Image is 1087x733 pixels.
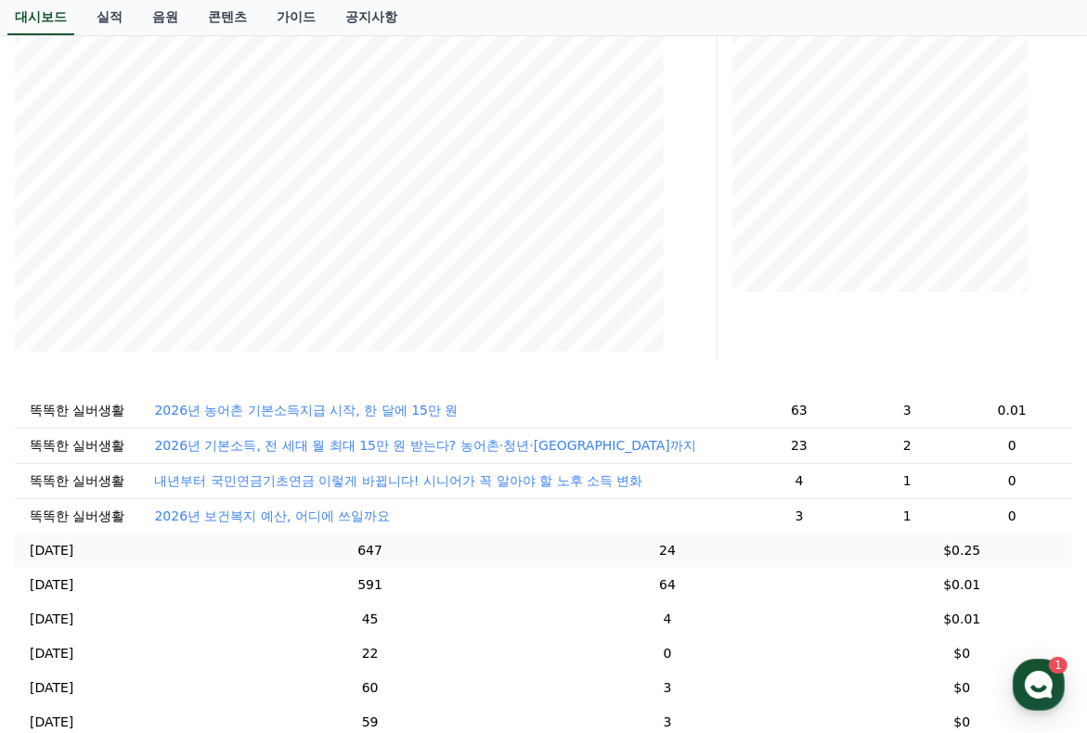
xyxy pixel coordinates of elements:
[736,392,862,428] td: 63
[15,463,139,498] td: 똑똑한 실버생활
[736,463,862,498] td: 4
[58,607,70,622] span: 홈
[30,541,73,560] p: [DATE]
[30,713,73,732] p: [DATE]
[952,392,1072,428] td: 0.01
[287,607,309,622] span: 설정
[952,463,1072,498] td: 0
[852,568,1072,602] td: $0.01
[239,579,356,625] a: 설정
[15,392,139,428] td: 똑똑한 실버생활
[852,534,1072,568] td: $0.25
[862,392,952,428] td: 3
[257,602,483,637] td: 45
[30,575,73,595] p: [DATE]
[483,637,852,671] td: 0
[483,602,852,637] td: 4
[154,401,458,419] button: 2026년 농어촌 기본소득지급 시작, 한 달에 15만 원
[170,608,192,623] span: 대화
[257,637,483,671] td: 22
[852,671,1072,705] td: $0
[483,534,852,568] td: 24
[736,428,862,463] td: 23
[15,428,139,463] td: 똑똑한 실버생활
[257,671,483,705] td: 60
[257,568,483,602] td: 591
[852,602,1072,637] td: $0.01
[154,436,695,455] button: 2026년 기본소득, 전 세대 월 최대 15만 원 받는다? 농어촌·청년·[GEOGRAPHIC_DATA]까지
[862,428,952,463] td: 2
[862,463,952,498] td: 1
[123,579,239,625] a: 1대화
[952,498,1072,534] td: 0
[257,534,483,568] td: 647
[188,578,195,593] span: 1
[483,671,852,705] td: 3
[736,498,862,534] td: 3
[30,610,73,629] p: [DATE]
[483,568,852,602] td: 64
[15,498,139,534] td: 똑똑한 실버생활
[6,579,123,625] a: 홈
[154,507,390,525] button: 2026년 보건복지 예산, 어디에 쓰일까요
[30,644,73,663] p: [DATE]
[154,471,642,490] button: 내년부터 국민연금기초연금 이렇게 바뀝니다! 시니어가 꼭 알아야 할 노후 소득 변화
[852,637,1072,671] td: $0
[862,498,952,534] td: 1
[30,678,73,698] p: [DATE]
[952,428,1072,463] td: 0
